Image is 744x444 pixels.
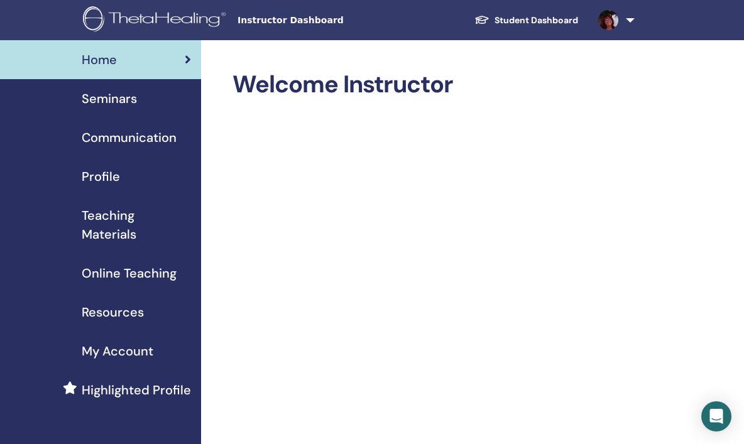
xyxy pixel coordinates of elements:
span: My Account [82,342,153,360]
img: graduation-cap-white.svg [474,14,490,25]
span: Online Teaching [82,264,177,283]
a: Student Dashboard [464,9,588,32]
span: Communication [82,128,177,147]
span: Resources [82,303,144,322]
span: Teaching Materials [82,206,191,244]
img: default.jpg [598,10,618,30]
span: Seminars [82,89,137,108]
div: Open Intercom Messenger [701,401,731,431]
span: Instructor Dashboard [238,14,426,27]
h2: Welcome Instructor [232,70,654,99]
span: Highlighted Profile [82,381,191,399]
img: logo.png [83,6,230,35]
span: Profile [82,167,120,186]
span: Home [82,50,117,69]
